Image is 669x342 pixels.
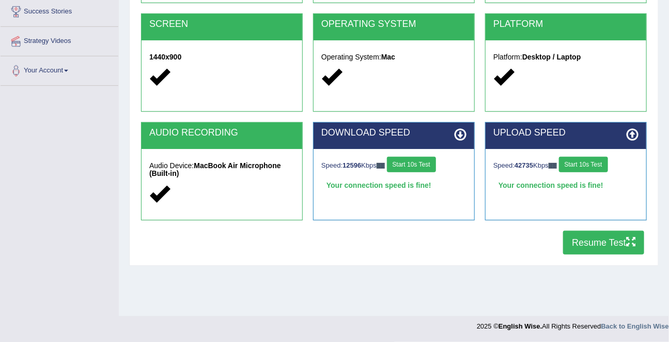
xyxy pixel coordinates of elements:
[1,27,118,53] a: Strategy Videos
[515,161,533,169] strong: 42735
[559,157,608,172] button: Start 10s Test
[601,322,669,330] a: Back to English Wise
[387,157,436,172] button: Start 10s Test
[1,56,118,82] a: Your Account
[493,177,639,193] div: Your connection speed is fine!
[563,231,644,255] button: Resume Test
[549,163,557,169] img: ajax-loader-fb-connection.gif
[343,161,361,169] strong: 12596
[321,19,466,29] h2: OPERATING SYSTEM
[499,322,542,330] strong: English Wise.
[381,53,395,61] strong: Mac
[149,128,294,138] h2: AUDIO RECORDING
[493,157,639,175] div: Speed: Kbps
[321,128,466,138] h2: DOWNLOAD SPEED
[493,53,639,61] h5: Platform:
[149,53,181,61] strong: 1440x900
[321,177,466,193] div: Your connection speed is fine!
[477,316,669,331] div: 2025 © All Rights Reserved
[522,53,581,61] strong: Desktop / Laptop
[149,162,294,178] h5: Audio Device:
[149,19,294,29] h2: SCREEN
[149,161,281,177] strong: MacBook Air Microphone (Built-in)
[493,128,639,138] h2: UPLOAD SPEED
[321,53,466,61] h5: Operating System:
[321,157,466,175] div: Speed: Kbps
[493,19,639,29] h2: PLATFORM
[377,163,385,169] img: ajax-loader-fb-connection.gif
